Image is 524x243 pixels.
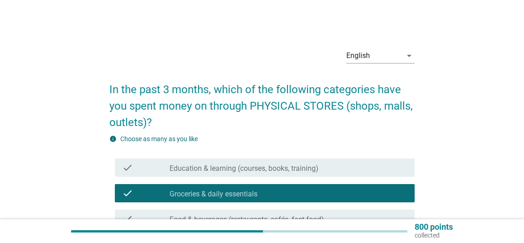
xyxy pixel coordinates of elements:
[170,164,319,173] label: Education & learning (courses, books, training)
[170,215,324,224] label: Food & beverages (restaurants, cafés, fast food)
[109,72,415,131] h2: In the past 3 months, which of the following categories have you spent money on through PHYSICAL ...
[122,213,133,224] i: check
[109,135,117,143] i: info
[346,52,370,60] div: English
[415,231,453,239] p: collected
[415,223,453,231] p: 800 points
[170,190,257,199] label: Groceries & daily essentials
[122,162,133,173] i: check
[404,50,415,61] i: arrow_drop_down
[122,188,133,199] i: check
[120,135,198,143] label: Choose as many as you like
